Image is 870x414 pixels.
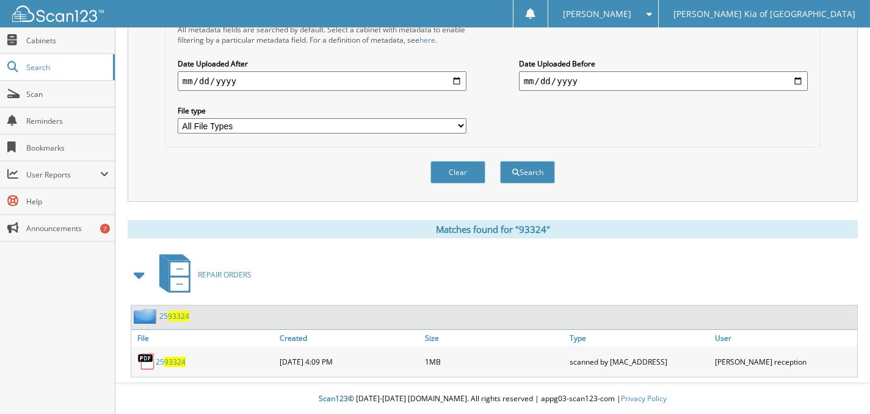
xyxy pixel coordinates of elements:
button: Clear [430,161,485,184]
a: Created [277,330,422,346]
div: 7 [100,224,110,234]
a: here [419,35,435,45]
span: Announcements [26,223,109,234]
a: Type [567,330,712,346]
input: end [519,71,808,91]
span: Cabinets [26,35,109,46]
span: Scan [26,89,109,99]
iframe: Chat Widget [809,355,870,414]
span: Reminders [26,116,109,126]
img: PDF.png [137,352,156,371]
span: Scan123 [319,393,348,404]
div: scanned by [MAC_ADDRESS] [567,349,712,374]
a: Privacy Policy [621,393,667,404]
div: © [DATE]-[DATE] [DOMAIN_NAME]. All rights reserved | appg03-scan123-com | [115,384,870,414]
img: folder2.png [134,309,159,324]
span: 93324 [168,311,189,321]
label: Date Uploaded Before [519,59,808,69]
span: 93324 [164,357,186,367]
a: 2593324 [156,357,186,367]
label: File type [178,105,467,116]
span: Search [26,62,107,73]
span: REPAIR ORDERS [198,269,252,280]
a: File [131,330,277,346]
div: 1MB [422,349,567,374]
div: All metadata fields are searched by default. Select a cabinet with metadata to enable filtering b... [178,24,467,45]
span: Bookmarks [26,143,109,153]
a: 2593324 [159,311,189,321]
a: User [712,330,857,346]
button: Search [500,161,555,184]
div: [PERSON_NAME] reception [712,349,857,374]
span: [PERSON_NAME] Kia of [GEOGRAPHIC_DATA] [673,10,855,18]
div: Matches found for "93324" [128,220,858,238]
span: [PERSON_NAME] [563,10,631,18]
span: User Reports [26,170,100,180]
a: Size [422,330,567,346]
input: start [178,71,467,91]
div: [DATE] 4:09 PM [277,349,422,374]
label: Date Uploaded After [178,59,467,69]
span: Help [26,196,109,207]
img: scan123-logo-white.svg [12,5,104,22]
a: REPAIR ORDERS [152,251,252,299]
